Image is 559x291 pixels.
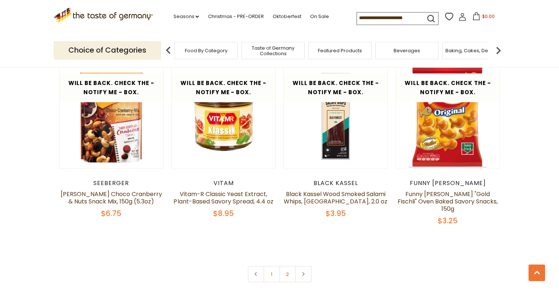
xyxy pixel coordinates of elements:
span: $3.25 [438,216,458,226]
a: Taste of Germany Collections [244,45,302,56]
div: Vitam [171,180,276,187]
a: Funny [PERSON_NAME] "Gold Fischli" Oven Baked Savory Snacks, 150g [398,190,498,213]
a: [PERSON_NAME] Choco Cranberry & Nuts Snack Mix, 150g (5.3oz) [61,190,162,206]
img: next arrow [491,43,506,58]
a: Christmas - PRE-ORDER [208,13,264,21]
a: Oktoberfest [272,13,301,21]
div: Black Kassel [283,180,388,187]
a: Seasons [173,13,199,21]
a: 2 [279,266,296,283]
img: Seeberger Choco Cranberry & Nuts Snack Mix, 150g (5.3oz) [60,64,164,168]
span: $8.95 [213,208,234,219]
a: Black Kassel Wood Smoked Salami Whips, [GEOGRAPHIC_DATA], 2.0 oz [284,190,387,206]
a: Featured Products [318,48,362,53]
div: Funny [PERSON_NAME] [395,180,500,187]
img: Black Kassel Wood Smoked Salami Whips, Old Forest, 2.0 oz [284,64,388,168]
a: Beverages [394,48,420,53]
a: Baking, Cakes, Desserts [445,48,502,53]
span: $6.75 [101,208,121,219]
button: $0.00 [468,12,499,23]
a: On Sale [310,13,329,21]
span: $3.95 [326,208,346,219]
div: Seeberger [59,180,164,187]
p: Choice of Categories [54,41,161,59]
img: Vitam-R Classic Yeast Extract, Plant-Based Savory Spread, 4.4 oz [172,64,276,168]
a: 1 [264,266,280,283]
img: previous arrow [161,43,176,58]
img: Funny Frisch "Gold Fischli" Oven Baked Savory Snacks, 150g [396,64,500,168]
a: Food By Category [185,48,227,53]
span: $0.00 [482,13,494,19]
a: Vitam-R Classic Yeast Extract, Plant-Based Savory Spread, 4.4 oz [173,190,273,206]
